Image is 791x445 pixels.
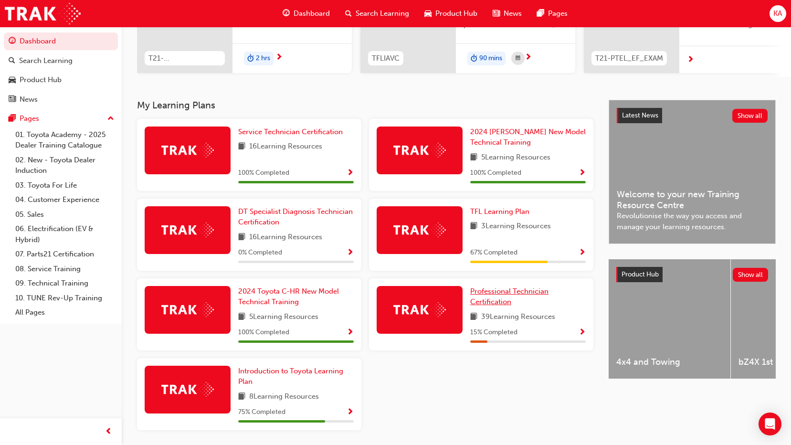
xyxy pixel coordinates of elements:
button: Show all [732,109,768,123]
a: Latest NewsShow allWelcome to your new Training Resource CentreRevolutionise the way you access a... [609,100,776,244]
span: 100 % Completed [470,168,521,179]
a: car-iconProduct Hub [417,4,485,23]
span: guage-icon [9,37,16,46]
span: Show Progress [579,169,586,178]
span: Product Hub [435,8,477,19]
span: 39 Learning Resources [481,311,555,323]
img: Trak [161,222,214,237]
a: pages-iconPages [529,4,575,23]
span: Service Technician Certification [238,127,343,136]
button: Show Progress [347,327,354,339]
span: Dashboard [294,8,330,19]
span: DT Specialist Diagnosis Technician Certification [238,207,353,227]
span: 5 Learning Resources [249,311,318,323]
span: Welcome to your new Training Resource Centre [617,189,768,211]
span: Professional Technician Certification [470,287,548,307]
span: 4x4 and Towing [616,357,723,368]
span: Show Progress [347,328,354,337]
a: 03. Toyota For Life [11,178,118,193]
a: 06. Electrification (EV & Hybrid) [11,222,118,247]
span: TFLIAVC [372,53,400,64]
span: 5 Learning Resources [481,152,550,164]
img: Trak [393,143,446,158]
button: DashboardSearch LearningProduct HubNews [4,31,118,110]
span: Revolutionise the way you access and manage your learning resources. [617,211,768,232]
span: 3 Learning Resources [481,221,551,233]
span: book-icon [470,221,477,233]
span: pages-icon [9,115,16,123]
button: Show Progress [347,247,354,259]
a: 09. Technical Training [11,276,118,291]
button: Show Progress [579,327,586,339]
span: up-icon [107,113,114,125]
span: prev-icon [105,426,112,438]
span: next-icon [687,56,694,64]
span: Show Progress [579,328,586,337]
a: Product Hub [4,71,118,89]
a: 08. Service Training [11,262,118,276]
span: Introduction to Toyota Learning Plan [238,367,343,386]
a: TFL Learning Plan [470,206,533,217]
span: Pages [548,8,568,19]
span: book-icon [238,232,245,244]
a: news-iconNews [485,4,529,23]
a: Product HubShow all [616,267,768,282]
span: Latest News [622,111,658,119]
h3: My Learning Plans [137,100,593,111]
span: search-icon [345,8,352,20]
button: Show all [733,268,769,282]
span: 90 mins [479,53,502,64]
a: Trak [5,3,81,24]
a: Professional Technician Certification [470,286,586,307]
button: Pages [4,110,118,127]
span: T21-FOD_HVIS_PREREQ [148,53,221,64]
img: Trak [393,302,446,317]
span: Product Hub [622,270,659,278]
span: 16 Learning Resources [249,232,322,244]
span: TFL Learning Plan [470,207,529,216]
button: Show Progress [579,247,586,259]
span: book-icon [470,152,477,164]
span: next-icon [525,53,532,62]
span: 2024 Toyota C-HR New Model Technical Training [238,287,339,307]
a: 10. TUNE Rev-Up Training [11,291,118,306]
span: car-icon [9,76,16,85]
span: Search Learning [356,8,409,19]
a: Latest NewsShow all [617,108,768,123]
button: KA [770,5,786,22]
span: 16 Learning Resources [249,141,322,153]
span: 8 Learning Resources [249,391,319,403]
div: Search Learning [19,55,73,66]
a: 01. Toyota Academy - 2025 Dealer Training Catalogue [11,127,118,153]
span: Show Progress [347,249,354,257]
span: pages-icon [537,8,544,20]
a: All Pages [11,305,118,320]
button: Show Progress [347,167,354,179]
a: 4x4 and Towing [609,259,730,379]
span: 100 % Completed [238,327,289,338]
span: 0 % Completed [238,247,282,258]
span: book-icon [470,311,477,323]
span: duration-icon [247,53,254,65]
span: Show Progress [579,249,586,257]
span: T21-PTEL_EF_EXAM [595,53,663,64]
a: search-iconSearch Learning [337,4,417,23]
img: Trak [161,143,214,158]
span: book-icon [238,311,245,323]
span: News [504,8,522,19]
span: news-icon [493,8,500,20]
a: 2024 Toyota C-HR New Model Technical Training [238,286,354,307]
span: guage-icon [283,8,290,20]
a: 05. Sales [11,207,118,222]
a: Dashboard [4,32,118,50]
span: KA [773,8,782,19]
img: Trak [161,382,214,397]
span: 2024 [PERSON_NAME] New Model Technical Training [470,127,586,147]
span: Show Progress [347,169,354,178]
a: Introduction to Toyota Learning Plan [238,366,354,387]
span: 67 % Completed [470,247,517,258]
span: book-icon [238,391,245,403]
img: Trak [393,222,446,237]
button: Show Progress [579,167,586,179]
